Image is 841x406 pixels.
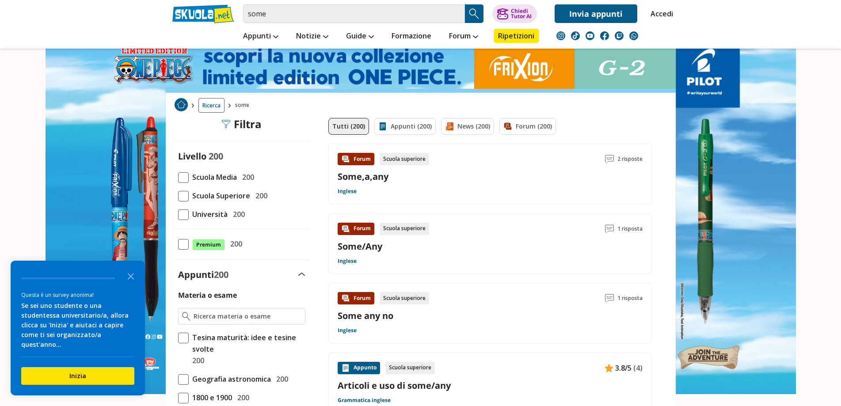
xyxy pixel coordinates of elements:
span: 200 [239,171,254,183]
span: 2 risposte [617,153,643,165]
span: 200 [252,190,267,201]
img: Apri e chiudi sezione [298,273,305,276]
div: Appunto [338,362,380,374]
img: facebook [600,31,609,40]
img: News filtro contenuto [445,122,454,131]
a: Ripetizioni [494,29,539,43]
img: twitch [615,31,624,40]
a: Inglese [338,327,357,334]
img: tiktok [571,31,580,40]
span: 200 [209,150,223,162]
span: Università [189,209,228,220]
div: Se sei uno studente o una studentessa universitario/a, allora clicca su 'Inizia' e aiutaci a capi... [21,301,134,349]
a: Forum [447,29,480,45]
span: some [235,98,253,113]
input: Ricerca materia o esame [194,312,301,321]
a: Grammatica inglese [338,397,391,404]
button: ChiediTutor AI [492,4,537,23]
img: Ricerca materia o esame [182,312,190,321]
a: Guide [344,29,376,45]
div: Scuola superiore [380,292,429,304]
a: Tutti (200) [328,118,369,135]
span: (4) [633,362,643,374]
div: Questa è un survey anonima! [21,291,134,299]
img: Forum contenuto [341,224,350,233]
button: Inizia [21,367,134,385]
span: Tesina maturità: idee e tesine svolte [189,332,305,355]
span: Scuola Media [189,171,237,183]
div: Chiedi Tutor AI [511,8,532,19]
span: 200 [227,238,242,250]
a: Home [175,98,188,113]
label: Livello [178,150,206,162]
img: Forum filtro contenuto [503,122,512,131]
span: Scuola Superiore [189,190,250,201]
div: Forum [338,292,374,304]
span: 3.8/5 [615,362,632,374]
div: Scuola superiore [380,153,429,165]
span: 200 [214,269,228,281]
span: 200 [229,209,245,220]
div: Filtra [221,118,262,130]
span: 200 [273,373,288,385]
span: 1800 e 1900 [189,392,232,403]
div: Forum [338,223,374,235]
div: Survey [11,261,145,395]
img: Filtra filtri mobile [221,120,230,129]
a: Inglese [338,188,357,195]
span: 1 risposta [617,223,643,235]
img: youtube [586,31,594,40]
a: News (200) [441,118,494,135]
span: 200 [189,355,204,366]
a: Accedi [651,4,669,23]
img: Commenti lettura [605,294,614,303]
img: Appunti contenuto [341,364,350,372]
button: Search Button [465,4,483,23]
img: Forum contenuto [341,294,350,303]
span: Geografia astronomica [189,373,271,385]
a: Some/Any [338,240,382,252]
img: Commenti lettura [605,155,614,163]
a: Appunti [241,29,281,45]
img: Home [175,98,188,111]
span: 1 risposta [617,292,643,304]
img: Appunti filtro contenuto [378,122,387,131]
span: 200 [234,392,249,403]
a: Articoli e uso di some/any [338,379,643,391]
a: Inglese [338,258,357,265]
div: Scuola superiore [380,223,429,235]
a: Ricerca [198,98,225,113]
img: Forum contenuto [341,155,350,163]
label: Appunti [178,269,228,281]
label: Materia o esame [178,290,237,300]
a: Notizie [294,29,331,45]
img: Cerca appunti, riassunti o versioni [468,7,481,20]
img: Appunti contenuto [605,364,613,372]
button: Close the survey [122,267,140,285]
a: Formazione [389,29,434,45]
input: Cerca appunti, riassunti o versioni [243,4,465,23]
div: Scuola superiore [385,362,435,374]
a: Appunti (200) [374,118,436,135]
span: Premium [192,239,225,250]
a: Some any no [338,310,393,322]
a: Invia appunti [555,4,637,23]
img: WhatsApp [629,31,638,40]
div: Forum [338,153,374,165]
img: Commenti lettura [605,224,614,233]
a: Forum (200) [499,118,556,135]
a: Some,a,any [338,171,388,182]
img: instagram [556,31,565,40]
